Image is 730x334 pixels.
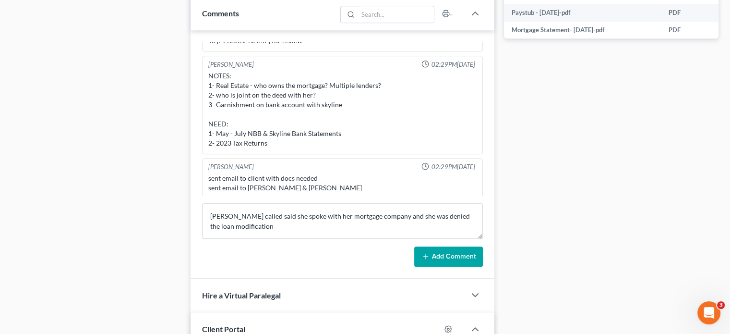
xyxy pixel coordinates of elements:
span: 02:29PM[DATE] [431,60,475,69]
div: [PERSON_NAME] [208,162,254,172]
span: Comments [202,9,239,18]
span: Client Portal [202,324,245,334]
td: PDF [661,22,715,39]
td: PDF [661,4,715,22]
input: Search... [358,6,434,23]
div: sent email to client with docs needed sent email to [PERSON_NAME] & [PERSON_NAME] [208,173,477,193]
div: NOTES: 1- Real Estate - who owns the mortgage? Multiple lenders? 2- who is joint on the deed with... [208,71,477,148]
td: Mortgage Statement- [DATE]-pdf [504,22,661,39]
span: Hire a Virtual Paralegal [202,291,281,300]
td: Paystub - [DATE]-pdf [504,4,661,22]
span: 3 [717,301,725,309]
span: 02:29PM[DATE] [431,162,475,172]
button: Add Comment [414,247,483,267]
div: [PERSON_NAME] [208,60,254,69]
iframe: Intercom live chat [697,301,720,324]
